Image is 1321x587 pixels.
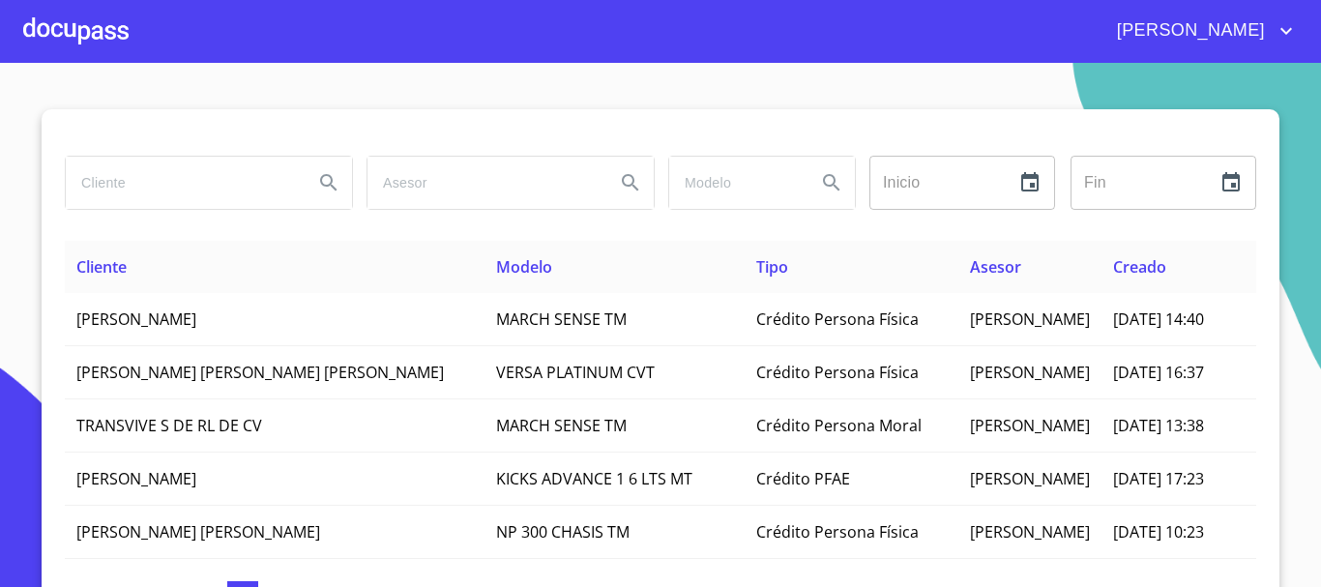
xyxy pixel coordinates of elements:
span: VERSA PLATINUM CVT [496,362,655,383]
span: [PERSON_NAME] [PERSON_NAME] [76,521,320,543]
span: Crédito Persona Física [756,521,919,543]
span: MARCH SENSE TM [496,415,627,436]
span: Tipo [756,256,788,278]
span: [PERSON_NAME] [1102,15,1275,46]
input: search [669,157,801,209]
span: Crédito Persona Física [756,362,919,383]
span: [DATE] 17:23 [1113,468,1204,489]
button: account of current user [1102,15,1298,46]
button: Search [306,160,352,206]
span: Asesor [970,256,1021,278]
span: [PERSON_NAME] [76,468,196,489]
input: search [66,157,298,209]
span: NP 300 CHASIS TM [496,521,630,543]
span: [DATE] 16:37 [1113,362,1204,383]
span: [PERSON_NAME] [970,521,1090,543]
span: [DATE] 13:38 [1113,415,1204,436]
span: [DATE] 10:23 [1113,521,1204,543]
span: [DATE] 14:40 [1113,308,1204,330]
span: MARCH SENSE TM [496,308,627,330]
span: Modelo [496,256,552,278]
span: KICKS ADVANCE 1 6 LTS MT [496,468,692,489]
span: [PERSON_NAME] [970,362,1090,383]
span: Crédito PFAE [756,468,850,489]
span: [PERSON_NAME] [970,415,1090,436]
span: Creado [1113,256,1166,278]
button: Search [808,160,855,206]
span: Crédito Persona Física [756,308,919,330]
span: [PERSON_NAME] [970,308,1090,330]
span: [PERSON_NAME] [76,308,196,330]
span: TRANSVIVE S DE RL DE CV [76,415,262,436]
span: Cliente [76,256,127,278]
input: search [367,157,600,209]
button: Search [607,160,654,206]
span: Crédito Persona Moral [756,415,922,436]
span: [PERSON_NAME] [970,468,1090,489]
span: [PERSON_NAME] [PERSON_NAME] [PERSON_NAME] [76,362,444,383]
